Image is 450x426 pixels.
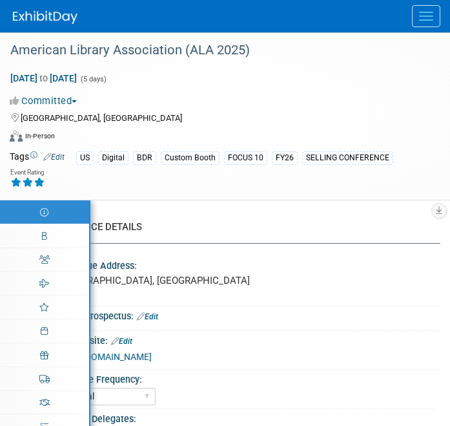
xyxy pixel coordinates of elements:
[59,275,426,286] pre: [GEOGRAPHIC_DATA], [GEOGRAPHIC_DATA]
[98,151,128,165] div: Digital
[45,256,440,272] div: Event Venue Address:
[61,352,152,362] a: [URL][DOMAIN_NAME]
[137,312,158,321] a: Edit
[10,131,23,141] img: Format-Inperson.png
[76,151,94,165] div: US
[37,73,50,83] span: to
[10,94,82,108] button: Committed
[43,220,431,234] div: CONFERENCE DETAILS
[10,150,65,165] td: Tags
[10,169,45,176] div: Event Rating
[302,151,393,165] div: SELLING CONFERENCE
[224,151,267,165] div: FOCUS 10
[161,151,220,165] div: Custom Booth
[412,5,440,27] button: Menu
[45,409,440,425] div: Number of Delegates:
[6,39,424,62] div: American Library Association (ALA 2025)
[25,131,55,141] div: In-Person
[10,129,424,148] div: Event Format
[111,337,132,346] a: Edit
[46,370,435,386] div: Conference Frequency:
[10,72,77,84] span: [DATE] [DATE]
[13,11,77,24] img: ExhibitDay
[45,331,440,348] div: Event Website:
[272,151,298,165] div: FY26
[21,113,182,123] span: [GEOGRAPHIC_DATA], [GEOGRAPHIC_DATA]
[43,153,65,162] a: Edit
[79,75,107,83] span: (5 days)
[45,306,440,323] div: Exhibitor Prospectus:
[133,151,156,165] div: BDR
